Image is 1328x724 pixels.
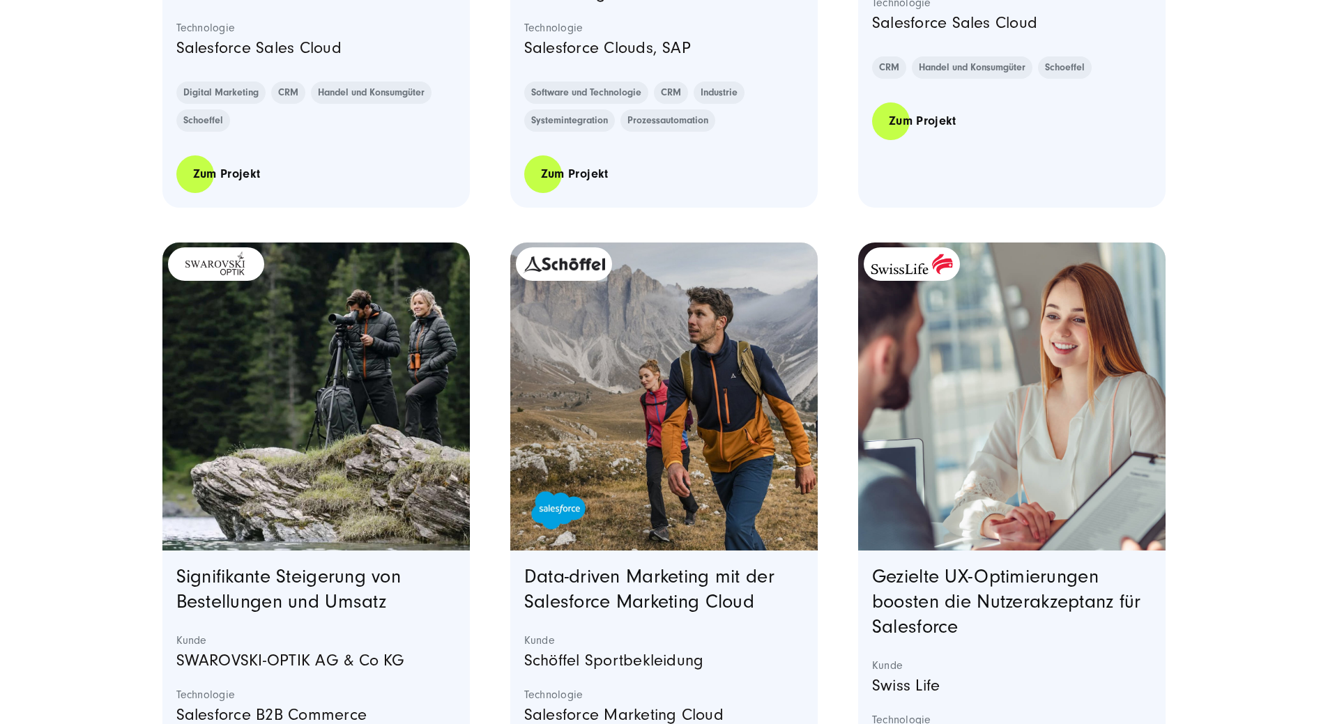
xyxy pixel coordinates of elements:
strong: Kunde [872,658,1152,672]
a: Data-driven Marketing mit der Salesforce Marketing Cloud [524,566,774,613]
a: Zum Projekt [176,154,277,194]
a: CRM [654,82,688,104]
a: Software und Technologie [524,82,648,104]
strong: Technologie [524,21,804,35]
img: Professionelle Umgebung, in der eine lächelnde Frau mit langen, glatten roten Haaren in ein Gespr... [858,242,1166,550]
a: Schoeffel [176,109,230,132]
a: Featured image: Professionelle Umgebung, in der eine lächelnde Frau mit langen, glatten roten Haa... [858,242,1166,550]
img: Swarovski optik logo - Customer logo - Salesforce B2B-Commerce Consulting and implementation agen... [176,251,257,277]
a: Schoeffel [1038,56,1092,79]
a: Zum Projekt [872,101,973,141]
a: Zum Projekt [524,154,625,194]
p: Salesforce Sales Cloud [872,10,1152,36]
p: Schöffel Sportbekleidung [524,647,804,674]
a: Gezielte UX-Optimierungen boosten die Nutzerakzeptanz für Salesforce [872,566,1141,638]
a: CRM [271,82,305,104]
a: Handel und Konsumgüter [311,82,432,104]
a: Handel und Konsumgüter [912,56,1032,79]
p: SWAROVSKI-OPTIK AG & Co KG [176,647,457,674]
a: Signifikante Steigerung von Bestellungen und Umsatz [176,566,402,613]
strong: Kunde [176,633,457,647]
img: logo_schoeffel-2 [523,254,605,274]
strong: Technologie [176,688,457,702]
a: Prozessautomation [620,109,715,132]
p: Swiss Life [872,672,1152,699]
a: Systemintegration [524,109,615,132]
a: Digital Marketing [176,82,266,104]
a: Industrie [694,82,745,104]
strong: Technologie [176,21,457,35]
a: Featured image: - Read full post: SWAROVSKI-OPTIK AG & Co KG. [162,242,471,550]
a: Featured image: - Read full post: Schöffel | B2C-Strategie Salesforce Marketing Cloud | SUNZINET [510,242,818,550]
strong: Technologie [524,688,804,702]
img: Logo SwissLife [871,254,953,275]
p: Salesforce Clouds, SAP [524,35,804,61]
strong: Kunde [524,633,804,647]
p: Salesforce Sales Cloud [176,35,457,61]
a: CRM [872,56,906,79]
